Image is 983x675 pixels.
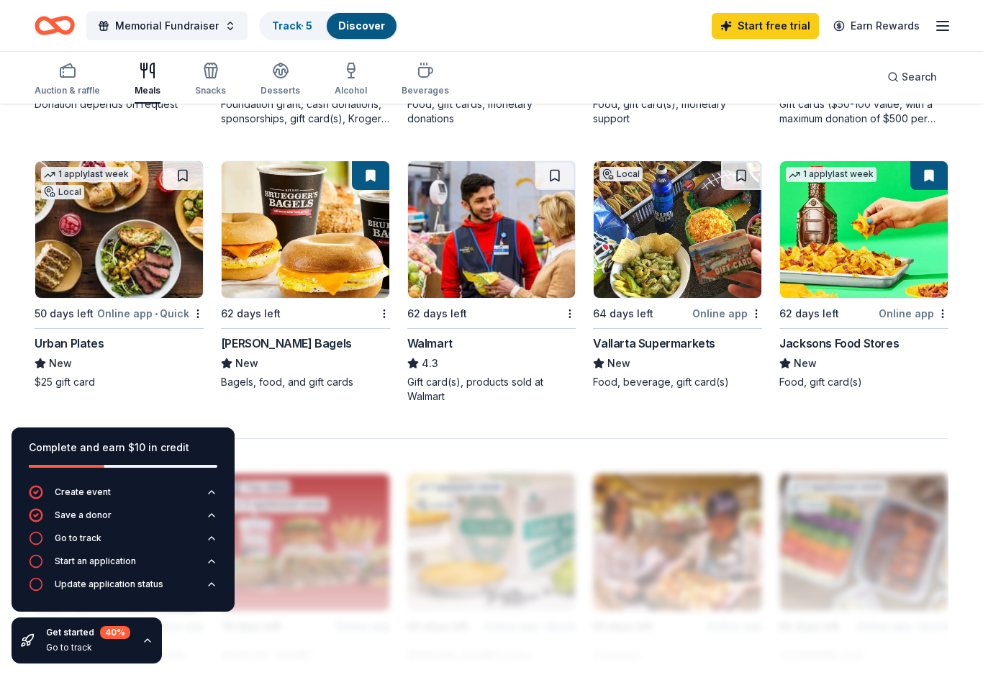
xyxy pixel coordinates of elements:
[29,577,217,600] button: Update application status
[593,97,762,126] div: Food, gift card(s), monetary support
[221,97,390,126] div: Foundation grant, cash donations, sponsorships, gift card(s), Kroger products
[407,305,467,322] div: 62 days left
[261,56,300,104] button: Desserts
[902,68,937,86] span: Search
[49,355,72,372] span: New
[335,85,367,96] div: Alcohol
[35,9,75,42] a: Home
[876,63,948,91] button: Search
[221,305,281,322] div: 62 days left
[221,335,352,352] div: [PERSON_NAME] Bagels
[272,19,312,32] a: Track· 5
[338,19,385,32] a: Discover
[779,97,948,126] div: Gift cards ($50-100 value, with a maximum donation of $500 per year)
[779,305,839,322] div: 62 days left
[599,167,643,181] div: Local
[235,355,258,372] span: New
[335,56,367,104] button: Alcohol
[607,355,630,372] span: New
[407,97,576,126] div: Food, gift cards, monetary donations
[780,161,948,298] img: Image for Jacksons Food Stores
[41,167,132,182] div: 1 apply last week
[779,160,948,389] a: Image for Jacksons Food Stores1 applylast week62 days leftOnline appJacksons Food StoresNewFood, ...
[46,642,130,653] div: Go to track
[35,305,94,322] div: 50 days left
[35,335,104,352] div: Urban Plates
[407,160,576,404] a: Image for Walmart62 days leftWalmart4.3Gift card(s), products sold at Walmart
[222,161,389,298] img: Image for Bruegger's Bagels
[402,56,449,104] button: Beverages
[593,160,762,389] a: Image for Vallarta SupermarketsLocal64 days leftOnline appVallarta SupermarketsNewFood, beverage,...
[35,160,204,389] a: Image for Urban Plates1 applylast weekLocal50 days leftOnline app•QuickUrban PlatesNew$25 gift card
[155,308,158,320] span: •
[259,12,398,40] button: Track· 5Discover
[593,305,653,322] div: 64 days left
[41,185,84,199] div: Local
[407,335,453,352] div: Walmart
[35,85,100,96] div: Auction & raffle
[35,161,203,298] img: Image for Urban Plates
[55,579,163,590] div: Update application status
[407,375,576,404] div: Gift card(s), products sold at Walmart
[55,533,101,544] div: Go to track
[35,56,100,104] button: Auction & raffle
[55,486,111,498] div: Create event
[825,13,928,39] a: Earn Rewards
[261,85,300,96] div: Desserts
[135,56,160,104] button: Meals
[593,335,715,352] div: Vallarta Supermarkets
[786,167,876,182] div: 1 apply last week
[29,439,217,456] div: Complete and earn $10 in credit
[86,12,248,40] button: Memorial Fundraiser
[97,304,204,322] div: Online app Quick
[115,17,219,35] span: Memorial Fundraiser
[221,375,390,389] div: Bagels, food, and gift cards
[29,508,217,531] button: Save a donor
[100,626,130,639] div: 40 %
[221,160,390,389] a: Image for Bruegger's Bagels62 days left[PERSON_NAME] BagelsNewBagels, food, and gift cards
[692,304,762,322] div: Online app
[195,56,226,104] button: Snacks
[779,335,899,352] div: Jacksons Food Stores
[593,375,762,389] div: Food, beverage, gift card(s)
[55,509,112,521] div: Save a donor
[712,13,819,39] a: Start free trial
[594,161,761,298] img: Image for Vallarta Supermarkets
[29,485,217,508] button: Create event
[35,97,204,112] div: Donation depends on request
[408,161,576,298] img: Image for Walmart
[779,375,948,389] div: Food, gift card(s)
[402,85,449,96] div: Beverages
[195,85,226,96] div: Snacks
[29,554,217,577] button: Start an application
[794,355,817,372] span: New
[135,85,160,96] div: Meals
[46,626,130,639] div: Get started
[879,304,948,322] div: Online app
[29,531,217,554] button: Go to track
[422,355,438,372] span: 4.3
[55,556,136,567] div: Start an application
[35,375,204,389] div: $25 gift card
